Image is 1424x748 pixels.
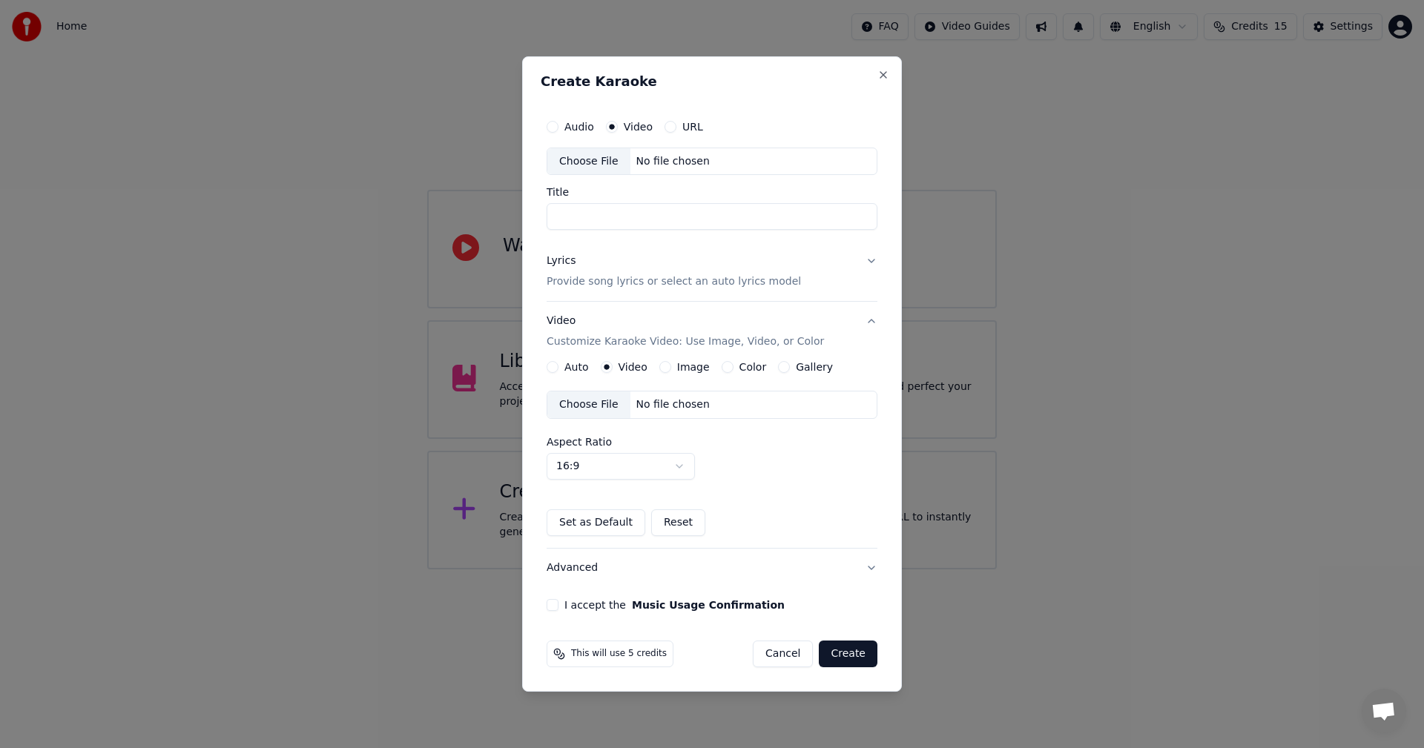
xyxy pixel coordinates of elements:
[564,600,785,610] label: I accept the
[619,362,647,372] label: Video
[547,188,877,198] label: Title
[547,391,630,418] div: Choose File
[547,549,877,587] button: Advanced
[547,275,801,290] p: Provide song lyrics or select an auto lyrics model
[630,154,716,169] div: No file chosen
[624,122,653,132] label: Video
[753,641,813,667] button: Cancel
[547,302,877,362] button: VideoCustomize Karaoke Video: Use Image, Video, or Color
[547,437,877,447] label: Aspect Ratio
[677,362,710,372] label: Image
[541,75,883,88] h2: Create Karaoke
[630,397,716,412] div: No file chosen
[564,362,589,372] label: Auto
[571,648,667,660] span: This will use 5 credits
[796,362,833,372] label: Gallery
[819,641,877,667] button: Create
[547,242,877,302] button: LyricsProvide song lyrics or select an auto lyrics model
[651,509,705,536] button: Reset
[547,509,645,536] button: Set as Default
[547,254,576,269] div: Lyrics
[547,314,824,350] div: Video
[682,122,703,132] label: URL
[547,148,630,175] div: Choose File
[547,361,877,548] div: VideoCustomize Karaoke Video: Use Image, Video, or Color
[739,362,767,372] label: Color
[547,334,824,349] p: Customize Karaoke Video: Use Image, Video, or Color
[564,122,594,132] label: Audio
[632,600,785,610] button: I accept the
